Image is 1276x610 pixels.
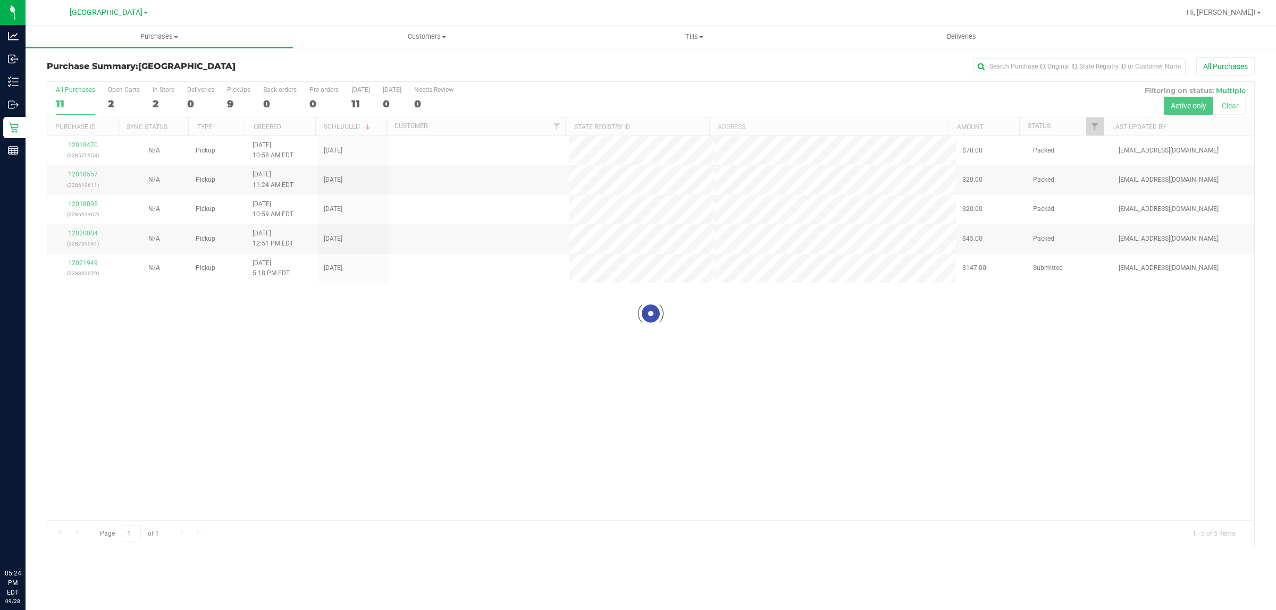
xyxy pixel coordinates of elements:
inline-svg: Reports [8,145,19,156]
p: 05:24 PM EDT [5,569,21,597]
h3: Purchase Summary: [47,62,449,71]
inline-svg: Inventory [8,77,19,87]
span: Hi, [PERSON_NAME]! [1187,8,1256,16]
inline-svg: Inbound [8,54,19,64]
a: Tills [560,26,828,48]
iframe: Resource center unread badge [31,523,44,536]
span: Tills [561,32,827,41]
a: Deliveries [828,26,1095,48]
span: Customers [293,32,560,41]
p: 09/28 [5,597,21,605]
span: [GEOGRAPHIC_DATA] [70,8,142,17]
input: Search Purchase ID, Original ID, State Registry ID or Customer Name... [973,58,1186,74]
span: [GEOGRAPHIC_DATA] [138,61,236,71]
inline-svg: Retail [8,122,19,133]
inline-svg: Outbound [8,99,19,110]
a: Purchases [26,26,293,48]
inline-svg: Analytics [8,31,19,41]
span: Purchases [26,32,293,41]
span: Deliveries [933,32,990,41]
button: All Purchases [1196,57,1255,75]
a: Customers [293,26,560,48]
iframe: Resource center [11,525,43,557]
